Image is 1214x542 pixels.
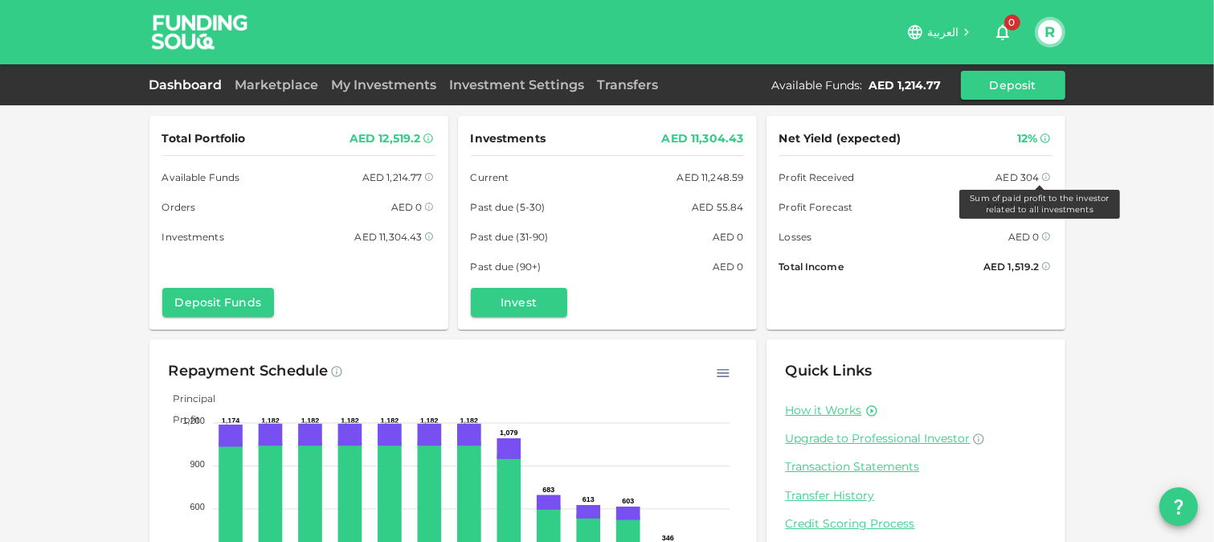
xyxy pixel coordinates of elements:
div: 12% [1017,129,1037,149]
tspan: 600 [190,502,204,511]
span: Profit [161,413,200,425]
span: Profit Received [779,169,855,186]
div: AED 55.84 [692,199,743,216]
span: Losses [779,228,812,245]
tspan: 1,200 [182,416,205,425]
span: Past due (90+) [471,258,542,275]
button: R [1038,20,1062,44]
span: Principal [161,392,215,404]
span: 0 [1004,14,1020,31]
a: How it Works [786,403,862,418]
span: Net Yield (expected) [779,129,901,149]
span: Current [471,169,509,186]
span: Total Portfolio [162,129,246,149]
a: Dashboard [149,77,229,92]
div: Repayment Schedule [169,359,329,384]
span: Investments [162,228,224,245]
span: Investments [471,129,546,149]
span: Quick Links [786,362,873,380]
span: Profit Forecast [779,199,853,216]
div: AED 11,248.59 [677,169,744,186]
span: Total Income [779,258,844,275]
span: Past due (31-90) [471,228,549,245]
span: العربية [927,25,959,39]
button: Deposit Funds [162,288,274,317]
a: Transfer History [786,488,1046,503]
div: AED 0 [713,228,744,245]
div: AED 12,519.2 [349,129,421,149]
a: My Investments [325,77,443,92]
button: Invest [471,288,567,317]
a: Marketplace [229,77,325,92]
a: Credit Scoring Process [786,516,1046,532]
button: question [1159,487,1198,526]
div: AED 1,214.77 [869,77,942,93]
tspan: 900 [190,459,204,469]
span: Orders [162,199,196,216]
button: Deposit [961,71,1065,100]
div: Available Funds : [772,77,863,93]
a: Transaction Statements [786,459,1046,474]
a: Investment Settings [443,77,591,92]
button: 0 [987,16,1019,48]
div: AED 0 [713,258,744,275]
span: Past due (5-30) [471,199,546,216]
div: AED 1,519.2 [983,258,1040,275]
div: AED 11,304.43 [662,129,744,149]
div: AED 0 [391,199,423,216]
div: AED 11,304.43 [355,228,423,245]
div: AED 1,214.77 [362,169,423,186]
span: Upgrade to Professional Investor [786,431,971,446]
div: AED 0 [1008,228,1040,245]
span: Available Funds [162,169,240,186]
a: Transfers [591,77,665,92]
a: Upgrade to Professional Investor [786,431,1046,446]
div: AED 304 [995,169,1039,186]
div: AED 1,215.2 [986,199,1040,216]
